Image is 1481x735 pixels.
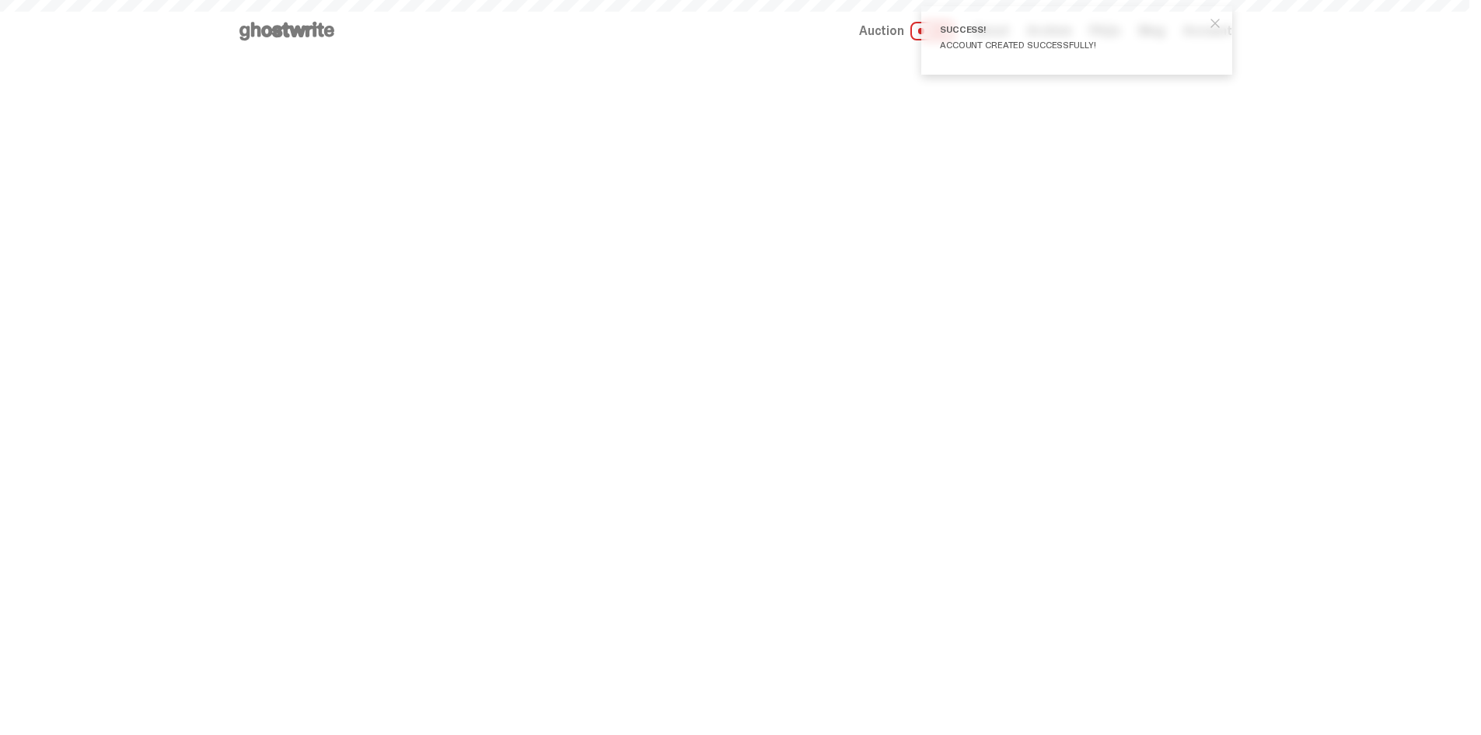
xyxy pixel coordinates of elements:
[940,40,1201,50] div: Account created successfully!
[859,25,904,37] span: Auction
[910,22,955,40] span: LIVE
[1201,9,1229,37] button: close
[940,25,1201,34] div: Success!
[859,22,954,40] a: Auction LIVE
